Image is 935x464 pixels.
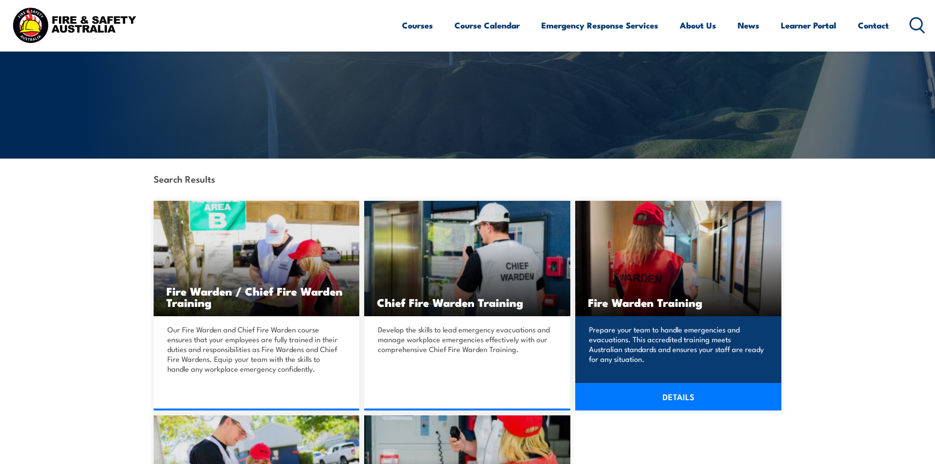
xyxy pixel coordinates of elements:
[781,12,836,38] a: Learner Portal
[377,297,558,308] h3: Chief Fire Warden Training
[154,172,215,185] strong: Search Results
[680,12,716,38] a: About Us
[154,201,360,316] img: Fire Warden and Chief Fire Warden Training
[364,201,570,316] img: Chief Fire Warden Training
[541,12,658,38] a: Emergency Response Services
[402,12,433,38] a: Courses
[166,285,347,308] h3: Fire Warden / Chief Fire Warden Training
[154,201,360,316] a: Fire Warden / Chief Fire Warden Training
[589,325,765,364] p: Prepare your team to handle emergencies and evacuations. This accredited training meets Australia...
[738,12,759,38] a: News
[575,201,781,316] img: Fire Warden Training
[575,383,781,410] a: DETAILS
[858,12,889,38] a: Contact
[167,325,343,374] p: Our Fire Warden and Chief Fire Warden course ensures that your employees are fully trained in the...
[378,325,554,354] p: Develop the skills to lead emergency evacuations and manage workplace emergencies effectively wit...
[588,297,769,308] h3: Fire Warden Training
[454,12,520,38] a: Course Calendar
